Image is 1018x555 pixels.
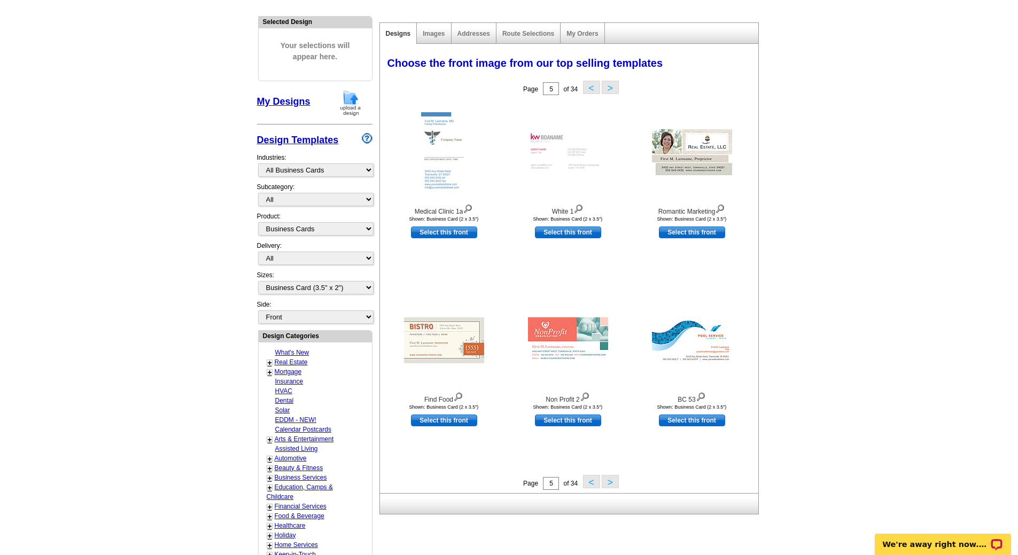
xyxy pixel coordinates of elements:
div: Medical Clinic 1a [385,202,503,216]
img: Find Food [404,317,484,363]
a: Route Selections [502,30,554,37]
a: use this design [535,226,601,238]
div: White 1 [509,202,627,216]
div: Shown: Business Card (2 x 3.5") [509,404,627,410]
a: Calendar Postcards [275,426,331,433]
a: use this design [411,226,477,238]
a: + [268,503,272,511]
a: Mortgage [275,368,302,376]
div: Industries: [257,147,372,182]
div: Product: [257,212,372,241]
img: view design details [696,390,706,402]
div: Delivery: [257,241,372,270]
span: of 34 [563,85,578,93]
a: Beauty & Fitness [275,464,323,472]
a: My Designs [257,96,310,107]
img: view design details [463,202,473,214]
a: + [268,464,272,473]
a: What's New [275,349,309,356]
img: Non Profit 2 [528,317,608,363]
button: < [583,81,600,94]
a: use this design [411,415,477,426]
button: > [602,81,619,94]
a: My Orders [566,30,598,37]
button: < [583,475,600,488]
a: Business Services [275,474,327,481]
div: Shown: Business Card (2 x 3.5") [385,216,503,222]
iframe: LiveChat chat widget [868,521,1018,555]
div: Subcategory: [257,182,372,212]
a: Solar [275,407,290,414]
div: Romantic Marketing [633,202,751,216]
img: upload-design [337,89,364,116]
a: Images [423,30,445,37]
img: view design details [580,390,590,402]
div: Design Categories [259,331,372,341]
img: design-wizard-help-icon.png [362,133,372,144]
a: + [268,455,272,463]
a: Insurance [275,378,304,385]
img: BC 53 [652,317,732,363]
div: Shown: Business Card (2 x 3.5") [509,216,627,222]
a: Holiday [275,531,296,539]
div: Shown: Business Card (2 x 3.5") [633,404,751,410]
a: Design Templates [257,135,339,145]
a: use this design [535,415,601,426]
a: HVAC [275,387,292,395]
div: Find Food [385,390,503,404]
a: Designs [386,30,411,37]
button: > [602,475,619,488]
a: use this design [659,226,725,238]
a: Food & Beverage [275,512,324,520]
a: + [268,531,272,540]
a: + [268,368,272,377]
a: Healthcare [275,522,306,529]
img: Romantic Marketing [652,129,732,175]
span: Choose the front image from our top selling templates [387,57,663,69]
a: Education, Camps & Childcare [267,483,333,501]
div: Non Profit 2 [509,390,627,404]
img: White 1 [528,129,608,175]
span: Page [523,480,538,487]
a: + [268,483,272,492]
span: Your selections will appear here. [267,29,364,73]
div: Shown: Business Card (2 x 3.5") [633,216,751,222]
div: Sizes: [257,270,372,300]
div: Shown: Business Card (2 x 3.5") [385,404,503,410]
img: view design details [715,202,725,214]
a: EDDM - NEW! [275,416,316,424]
img: view design details [573,202,584,214]
a: use this design [659,415,725,426]
a: Financial Services [275,503,327,510]
a: + [268,435,272,444]
a: Addresses [457,30,490,37]
span: Page [523,85,538,93]
a: + [268,541,272,550]
a: Automotive [275,455,307,462]
a: Assisted Living [275,445,318,452]
a: Home Services [275,541,318,549]
div: Selected Design [259,17,372,27]
div: Side: [257,300,372,325]
div: BC 53 [633,390,751,404]
a: Arts & Entertainment [275,435,334,443]
a: Dental [275,397,294,404]
a: + [268,358,272,367]
a: + [268,474,272,482]
img: Medical Clinic 1a [421,112,467,192]
img: view design details [453,390,463,402]
span: of 34 [563,480,578,487]
a: Real Estate [275,358,308,366]
a: + [268,512,272,521]
a: + [268,522,272,530]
